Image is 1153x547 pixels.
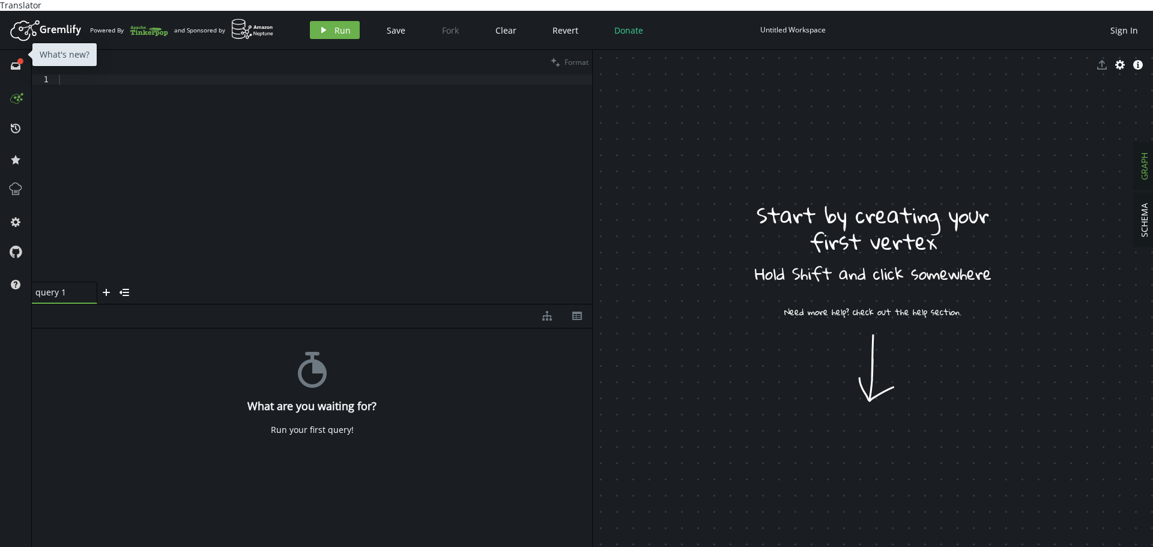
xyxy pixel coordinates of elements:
span: query 1 [35,287,83,298]
button: Format [547,50,592,74]
button: Revert [543,21,587,39]
span: Run [334,25,351,36]
span: Donate [614,25,643,36]
span: SCHEMA [1139,203,1150,237]
span: Revert [552,25,578,36]
span: Format [564,57,589,67]
button: Clear [486,21,525,39]
div: Run your first query! [271,425,354,435]
div: 1 [32,74,56,85]
div: Untitled Workspace [760,25,826,34]
span: Clear [495,25,516,36]
button: Donate [605,21,652,39]
span: Sign In [1110,25,1138,36]
div: and Sponsored by [174,19,274,41]
span: Fork [442,25,459,36]
button: Run [310,21,360,39]
div: Powered By [90,20,168,41]
button: Sign In [1104,21,1144,39]
button: Fork [432,21,468,39]
img: AWS Neptune [231,19,274,40]
h4: What are you waiting for? [247,400,377,413]
div: What's new? [32,43,97,66]
span: Save [387,25,405,36]
span: GRAPH [1139,153,1150,180]
button: Save [378,21,414,39]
